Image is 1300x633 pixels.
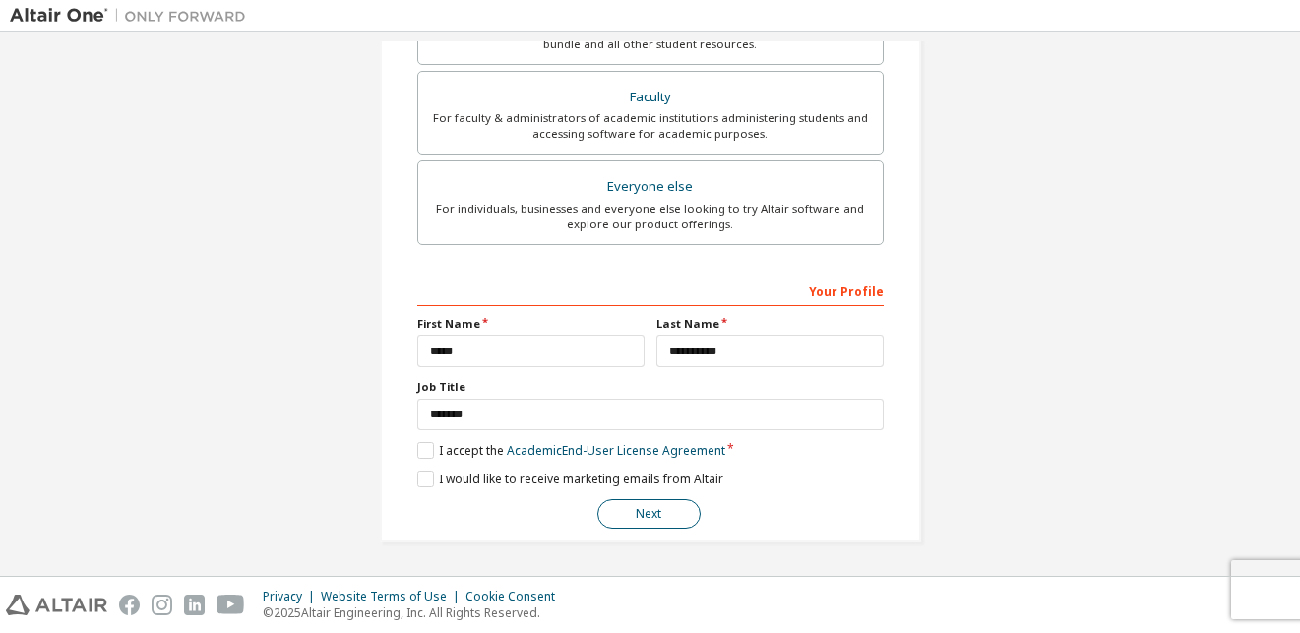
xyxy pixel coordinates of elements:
p: © 2025 Altair Engineering, Inc. All Rights Reserved. [263,604,567,621]
div: Your Profile [417,275,884,306]
div: Privacy [263,589,321,604]
img: linkedin.svg [184,595,205,615]
label: I would like to receive marketing emails from Altair [417,471,723,487]
label: First Name [417,316,645,332]
img: instagram.svg [152,595,172,615]
div: For faculty & administrators of academic institutions administering students and accessing softwa... [430,110,871,142]
a: Academic End-User License Agreement [507,442,725,459]
img: facebook.svg [119,595,140,615]
img: youtube.svg [217,595,245,615]
div: For individuals, businesses and everyone else looking to try Altair software and explore our prod... [430,201,871,232]
label: Job Title [417,379,884,395]
label: I accept the [417,442,725,459]
button: Next [597,499,701,529]
div: Website Terms of Use [321,589,465,604]
label: Last Name [656,316,884,332]
img: altair_logo.svg [6,595,107,615]
div: Faculty [430,84,871,111]
img: Altair One [10,6,256,26]
div: Cookie Consent [465,589,567,604]
div: Everyone else [430,173,871,201]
